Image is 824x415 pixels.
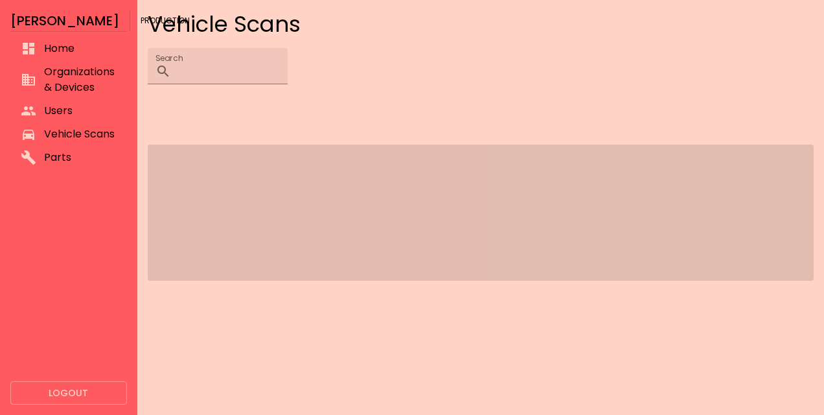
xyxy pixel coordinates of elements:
span: Vehicle Scans [44,126,117,142]
span: Parts [44,150,117,165]
label: Search [155,53,183,64]
span: Users [44,103,117,119]
h4: Vehicle Scans [148,10,814,38]
span: Home [44,41,117,56]
h6: [PERSON_NAME] [10,10,119,31]
button: Logout [10,381,127,405]
span: Organizations & Devices [44,64,117,95]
